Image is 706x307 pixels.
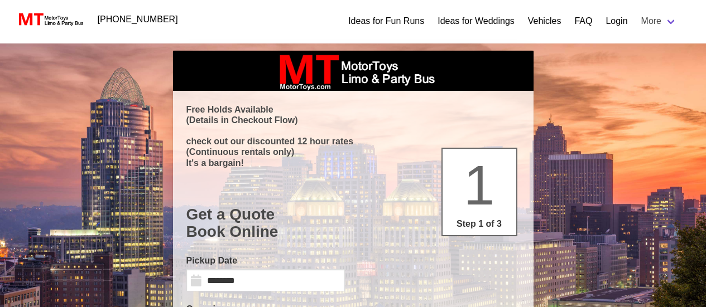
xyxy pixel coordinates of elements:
label: Pickup Date [186,254,345,267]
a: [PHONE_NUMBER] [91,8,185,31]
p: It's a bargain! [186,158,520,168]
a: Vehicles [528,14,561,28]
img: box_logo_brand.jpeg [270,51,437,91]
p: check out our discounted 12 hour rates [186,136,520,147]
p: (Details in Checkout Flow) [186,115,520,125]
a: More [635,10,684,32]
a: Ideas for Fun Runs [348,14,424,28]
a: Ideas for Weddings [438,14,515,28]
p: Step 1 of 3 [447,217,512,231]
a: FAQ [574,14,592,28]
img: MotorToys Logo [16,12,84,27]
span: 1 [464,154,495,216]
h1: Get a Quote Book Online [186,206,520,241]
p: (Continuous rentals only) [186,147,520,157]
a: Login [606,14,627,28]
p: Free Holds Available [186,104,520,115]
